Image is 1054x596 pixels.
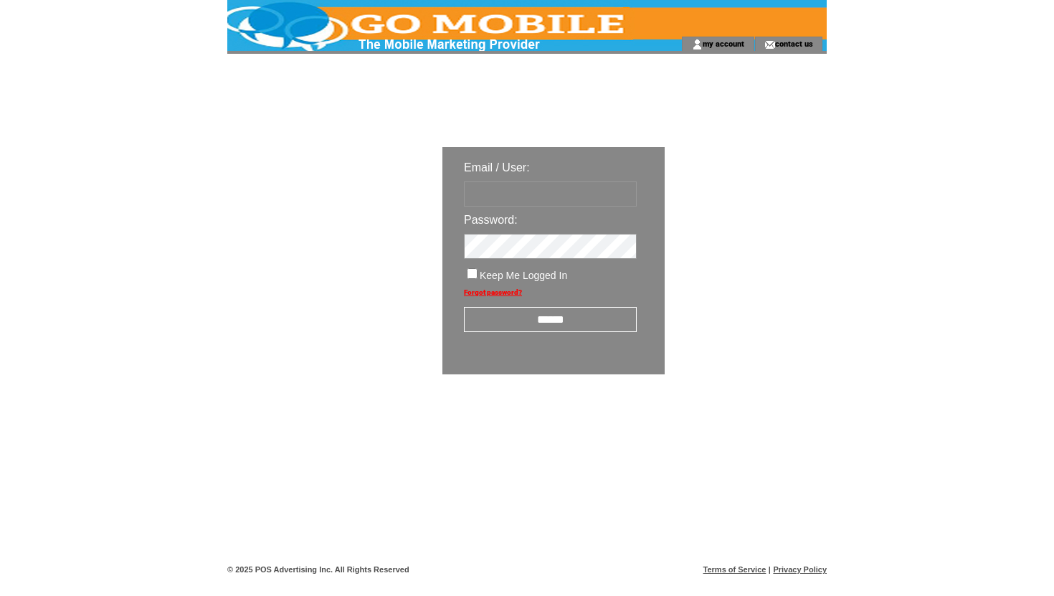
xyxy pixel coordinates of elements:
[703,39,744,48] a: my account
[706,410,778,428] img: transparent.png
[773,565,827,574] a: Privacy Policy
[692,39,703,50] img: account_icon.gif
[227,565,409,574] span: © 2025 POS Advertising Inc. All Rights Reserved
[764,39,775,50] img: contact_us_icon.gif
[464,288,522,296] a: Forgot password?
[703,565,766,574] a: Terms of Service
[464,161,530,174] span: Email / User:
[769,565,771,574] span: |
[775,39,813,48] a: contact us
[464,214,518,226] span: Password:
[480,270,567,281] span: Keep Me Logged In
